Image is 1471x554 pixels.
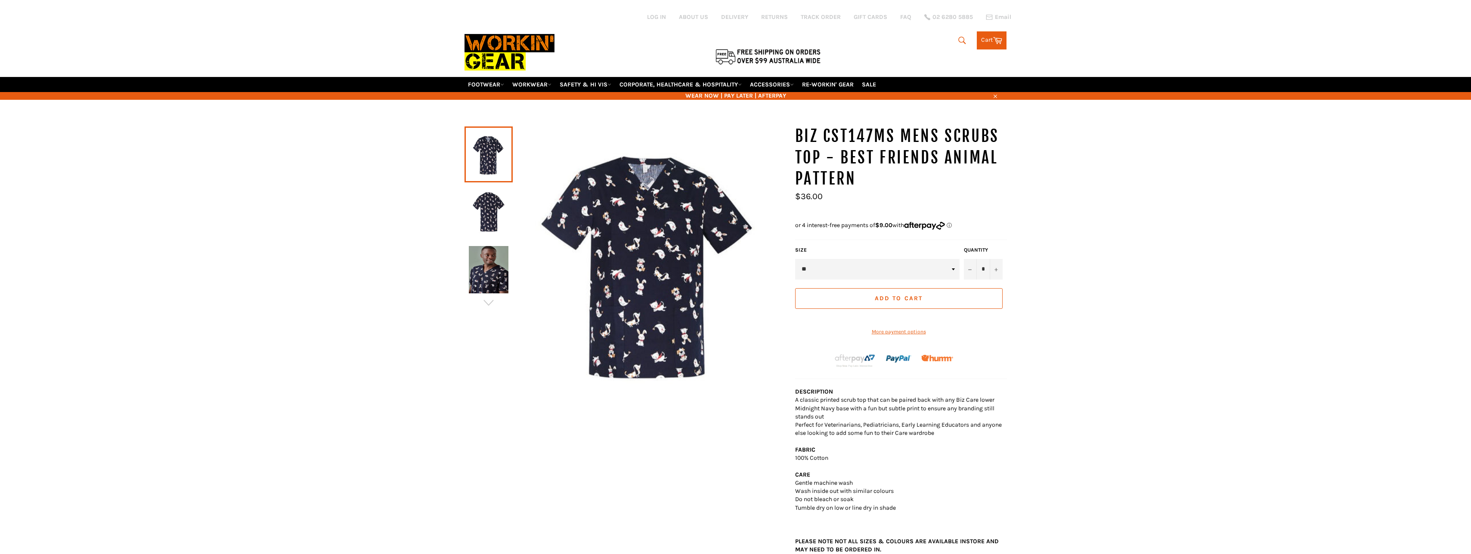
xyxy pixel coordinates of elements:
a: FOOTWEAR [465,77,508,92]
button: Add to Cart [795,288,1003,309]
span: PLEASE NOTE NOT ALL SIZES & COLOURS ARE AVAILABLE INSTORE AND MAY NEED TO BE ORDERED IN. [795,538,999,553]
a: Log in [647,13,666,21]
strong: FABRIC [795,446,815,453]
img: paypal.png [886,346,911,372]
a: CORPORATE, HEALTHCARE & HOSPITALITY [616,77,745,92]
a: More payment options [795,328,1003,335]
p: A classic printed scrub top that can be paired back with any Biz Care lower Midnight Navy base wi... [795,388,1007,512]
span: $36.00 [795,191,823,201]
h1: BIZ CST147MS Mens Scrubs Top - Best Friends Animal Pattern [795,126,1007,190]
a: RETURNS [761,13,788,21]
strong: CARE [795,471,810,478]
img: BIZ CST147MS Mens Scrubs Top - Best Friends Animal Pattern [469,246,508,293]
span: 02 6280 5885 [932,14,973,20]
a: ABOUT US [679,13,708,21]
img: BIZ CST147MS Mens Scrubs Top - Best Friends Animal Pattern [469,188,508,236]
img: BIZ CST147MS Mens Scrubs Top - Best Friends Animal Pattern [513,126,787,399]
a: FAQ [900,13,911,21]
a: SALE [858,77,880,92]
a: 02 6280 5885 [924,14,973,20]
a: ACCESSORIES [746,77,797,92]
a: RE-WORKIN' GEAR [799,77,857,92]
span: Email [995,14,1011,20]
img: Humm_core_logo_RGB-01_300x60px_small_195d8312-4386-4de7-b182-0ef9b6303a37.png [921,355,953,361]
button: Increase item quantity by one [990,259,1003,280]
a: GIFT CARDS [854,13,887,21]
img: Afterpay-Logo-on-dark-bg_large.png [834,353,876,368]
img: Flat $9.95 shipping Australia wide [714,47,822,65]
strong: DESCRIPTION [795,388,833,395]
a: Cart [977,31,1006,49]
label: Quantity [964,246,1003,254]
span: Add to Cart [875,295,923,302]
a: SAFETY & HI VIS [556,77,615,92]
a: DELIVERY [721,13,748,21]
a: TRACK ORDER [801,13,841,21]
label: Size [795,246,960,254]
button: Reduce item quantity by one [964,259,977,280]
img: Workin Gear leaders in Workwear, Safety Boots, PPE, Uniforms. Australia's No.1 in Workwear [465,28,554,77]
a: Email [986,14,1011,21]
span: WEAR NOW | PAY LATER | AFTERPAY [465,92,1007,100]
a: WORKWEAR [509,77,555,92]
